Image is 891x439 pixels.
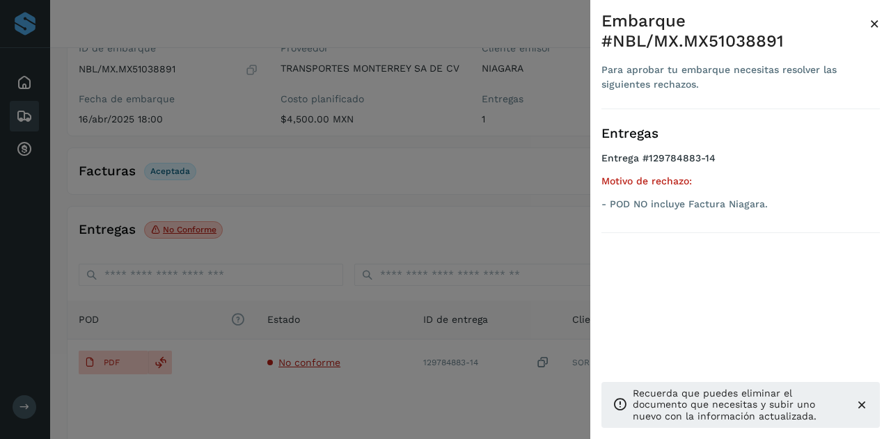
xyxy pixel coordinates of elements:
[601,126,880,142] h3: Entregas
[601,63,869,92] div: Para aprobar tu embarque necesitas resolver las siguientes rechazos.
[601,198,880,210] p: - POD NO incluye Factura Niagara.
[869,14,880,33] span: ×
[601,175,880,187] h5: Motivo de rechazo:
[601,152,880,175] h4: Entrega #129784883-14
[869,11,880,36] button: Close
[633,388,844,422] p: Recuerda que puedes eliminar el documento que necesitas y subir uno nuevo con la información actu...
[601,11,869,51] div: Embarque #NBL/MX.MX51038891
